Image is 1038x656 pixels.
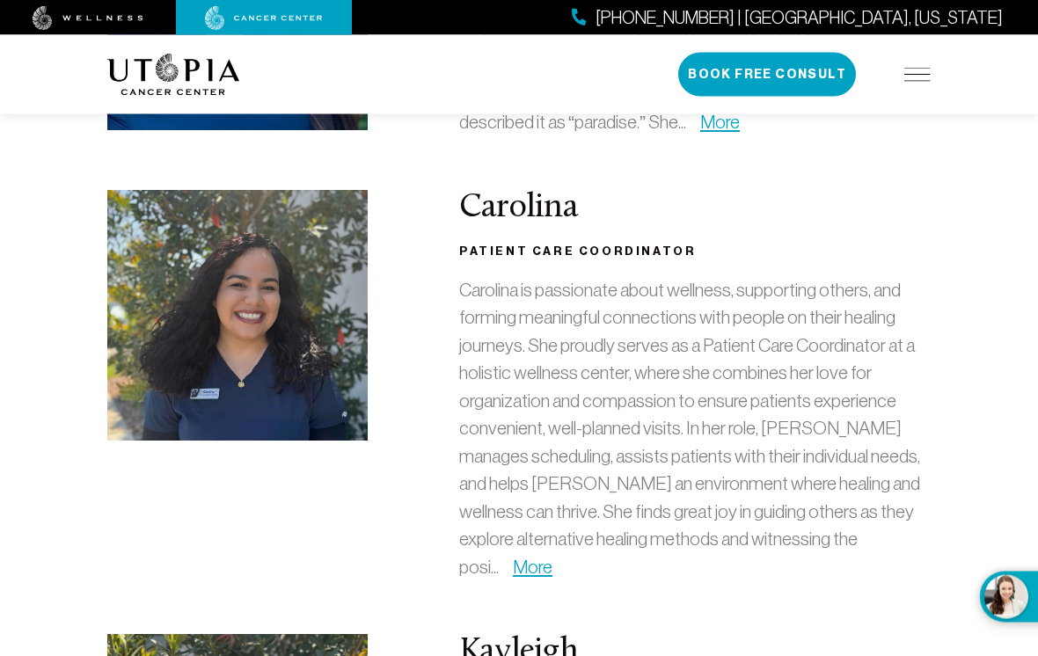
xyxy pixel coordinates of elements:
button: Book Free Consult [678,53,856,97]
img: wellness [33,6,143,31]
p: Carolina is passionate about wellness, supporting others, and forming meaningful connections with... [459,277,931,582]
img: cancer center [205,6,323,31]
a: [PHONE_NUMBER] | [GEOGRAPHIC_DATA], [US_STATE] [572,5,1003,31]
h3: Patient Care Coordinator [459,242,931,263]
img: icon-hamburger [904,68,931,82]
img: Carolina [107,191,368,442]
h2: Carolina [459,191,931,228]
a: More [513,558,552,578]
img: logo [107,54,240,96]
span: [PHONE_NUMBER] | [GEOGRAPHIC_DATA], [US_STATE] [596,5,1003,31]
a: More [700,113,740,133]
